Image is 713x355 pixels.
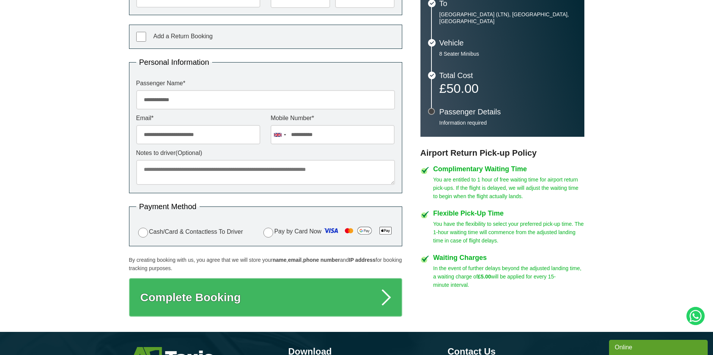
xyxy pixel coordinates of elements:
strong: IP address [349,257,376,263]
p: 8 Seater Minibus [439,50,577,57]
h3: Airport Return Pick-up Policy [420,148,584,158]
label: Passenger Name [136,80,395,86]
p: In the event of further delays beyond the adjusted landing time, a waiting charge of will be appl... [433,264,584,289]
strong: £5.00 [478,274,491,280]
label: Email [136,115,260,121]
p: By creating booking with us, you agree that we will store your , , and for booking tracking purpo... [129,256,402,272]
p: [GEOGRAPHIC_DATA] (LTN), [GEOGRAPHIC_DATA], [GEOGRAPHIC_DATA] [439,11,577,25]
label: Cash/Card & Contactless To Driver [136,227,243,238]
h3: Vehicle [439,39,577,47]
h3: Total Cost [439,72,577,79]
label: Notes to driver [136,150,395,156]
label: Mobile Number [271,115,395,121]
iframe: chat widget [609,338,709,355]
strong: name [272,257,286,263]
strong: email [288,257,302,263]
span: (Optional) [176,150,202,156]
button: Complete Booking [129,278,402,317]
p: £ [439,83,577,94]
strong: phone number [303,257,340,263]
input: Add a Return Booking [136,32,146,42]
p: Information required [439,119,577,126]
input: Pay by Card Now [263,228,273,238]
h4: Waiting Charges [433,254,584,261]
h3: Passenger Details [439,108,577,116]
label: Pay by Card Now [261,225,395,239]
span: Add a Return Booking [153,33,213,39]
span: 50.00 [446,81,478,95]
p: You have the flexibility to select your preferred pick-up time. The 1-hour waiting time will comm... [433,220,584,245]
input: Cash/Card & Contactless To Driver [138,228,148,238]
legend: Personal Information [136,58,212,66]
p: You are entitled to 1 hour of free waiting time for airport return pick-ups. If the flight is del... [433,175,584,200]
div: United Kingdom: +44 [271,125,288,144]
legend: Payment Method [136,203,200,210]
h4: Flexible Pick-Up Time [433,210,584,217]
h4: Complimentary Waiting Time [433,166,584,172]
